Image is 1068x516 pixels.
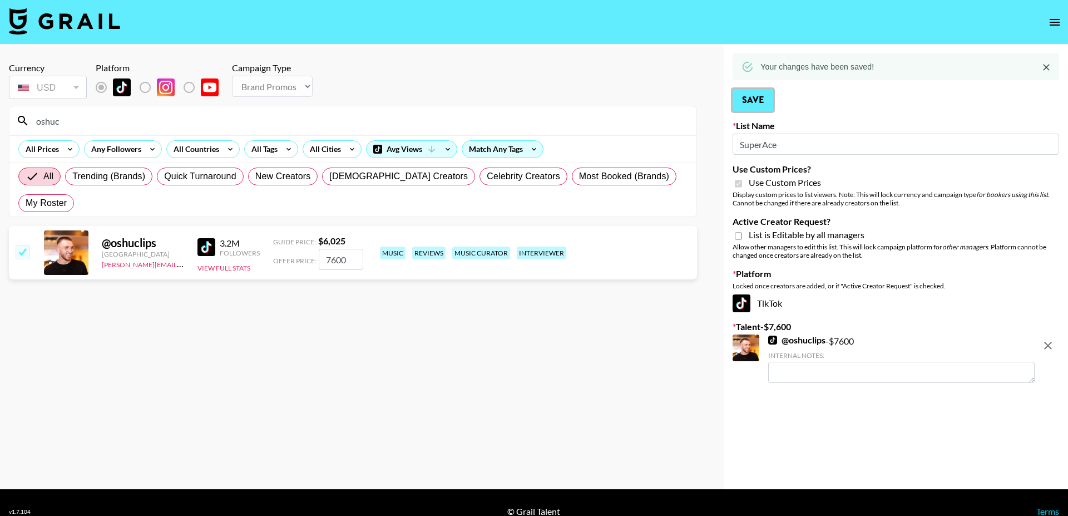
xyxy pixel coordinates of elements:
button: open drawer [1044,11,1066,33]
div: music [380,247,406,259]
button: Save [733,89,773,111]
div: Display custom prices to list viewers. Note: This will lock currency and campaign type . Cannot b... [733,190,1059,207]
input: 6,025 [319,249,363,270]
div: Internal Notes: [768,351,1035,360]
strong: $ 6,025 [318,235,345,246]
label: List Name [733,120,1059,131]
img: YouTube [201,78,219,96]
div: TikTok [733,294,1059,312]
div: Platform [96,62,228,73]
div: interviewer [517,247,566,259]
em: for bookers using this list [976,190,1048,199]
div: Locked once creators are added, or if "Active Creator Request" is checked. [733,282,1059,290]
em: other managers [942,243,988,251]
div: All Countries [167,141,221,158]
a: [PERSON_NAME][EMAIL_ADDRESS][DOMAIN_NAME] [102,258,266,269]
div: - $ 7600 [768,335,1035,383]
span: Offer Price: [273,257,317,265]
label: Active Creator Request? [733,216,1059,227]
div: reviews [412,247,446,259]
div: List locked to TikTok. [96,76,228,99]
span: [DEMOGRAPHIC_DATA] Creators [329,170,468,183]
img: TikTok [733,294,750,312]
div: Any Followers [85,141,144,158]
img: TikTok [197,238,215,256]
span: My Roster [26,196,67,210]
label: Use Custom Prices? [733,164,1059,175]
div: Currency [9,62,87,73]
span: Use Custom Prices [749,177,821,188]
input: Search by User Name [29,112,690,130]
a: @oshuclips [768,335,825,346]
span: Guide Price: [273,238,316,246]
span: Most Booked (Brands) [579,170,669,183]
div: Allow other managers to edit this list. This will lock campaign platform for . Platform cannot be... [733,243,1059,259]
img: Instagram [157,78,175,96]
span: All [43,170,53,183]
div: All Prices [19,141,61,158]
span: New Creators [255,170,311,183]
div: @ oshuclips [102,236,184,250]
button: remove [1037,335,1059,357]
img: TikTok [113,78,131,96]
span: List is Editable by all managers [749,229,864,240]
div: Followers [220,249,260,257]
div: All Tags [245,141,280,158]
span: Trending (Brands) [72,170,145,183]
label: Talent - $ 7,600 [733,321,1059,332]
div: Your changes have been saved! [760,57,874,77]
div: Campaign Type [232,62,313,73]
div: Match Any Tags [462,141,543,158]
button: Close [1038,59,1055,76]
div: 3.2M [220,238,260,249]
div: Avg Views [367,141,457,158]
div: USD [11,78,85,97]
button: View Full Stats [197,264,250,272]
img: Grail Talent [9,8,120,35]
span: Quick Turnaround [164,170,236,183]
div: music curator [452,247,510,259]
img: TikTok [768,336,777,345]
label: Platform [733,268,1059,279]
span: Celebrity Creators [487,170,560,183]
div: [GEOGRAPHIC_DATA] [102,250,184,258]
div: Currency is locked to USD [9,73,87,101]
div: v 1.7.104 [9,508,31,515]
div: All Cities [303,141,343,158]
